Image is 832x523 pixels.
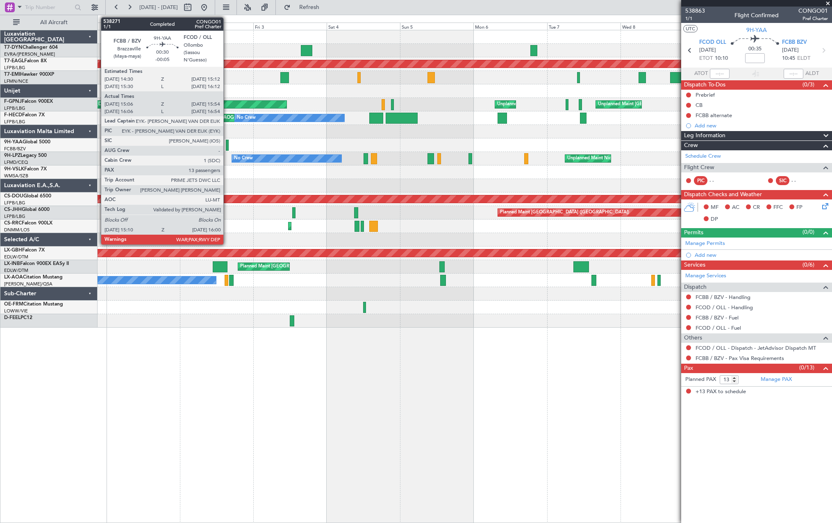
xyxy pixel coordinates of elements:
span: 9H-YAA [746,26,767,34]
a: 9H-LPZLegacy 500 [4,153,47,158]
a: LFPB/LBG [4,119,25,125]
span: FCOD OLL [699,38,726,47]
span: T7-DYN [4,45,23,50]
div: No Crew [237,112,256,124]
span: OE-FRM [4,302,23,307]
a: T7-DYNChallenger 604 [4,45,58,50]
span: Flight Crew [684,163,714,172]
span: 00:35 [748,45,762,53]
a: CS-RRCFalcon 900LX [4,221,52,226]
a: FCOD / OLL - Fuel [696,324,741,331]
div: Sun 5 [400,23,473,30]
span: T7-EMI [4,72,20,77]
span: Pref Charter [798,15,828,22]
span: AC [732,204,739,212]
div: No Crew [234,152,253,165]
span: LX-GBH [4,248,22,253]
a: WMSA/SZB [4,173,28,179]
div: Thu 2 [180,23,253,30]
a: EDLW/DTM [4,267,28,274]
span: MF [711,204,718,212]
span: D-FEEL [4,315,20,320]
a: FCBB / BZV - Fuel [696,314,739,321]
span: LX-INB [4,261,20,266]
span: Crew [684,141,698,150]
span: Leg Information [684,131,725,140]
div: Add new [695,122,828,129]
span: LX-AOA [4,275,23,280]
a: [PERSON_NAME]/QSA [4,281,52,287]
input: --:-- [710,69,730,79]
div: - - [791,177,810,184]
div: Mon 6 [473,23,547,30]
input: Trip Number [25,1,72,14]
span: T7-EAGL [4,59,24,63]
span: [DATE] [699,46,716,54]
a: F-GPNJFalcon 900EX [4,99,53,104]
div: [DATE] [108,16,122,23]
div: Planned Maint [GEOGRAPHIC_DATA] [240,260,318,273]
a: T7-EMIHawker 900XP [4,72,54,77]
a: LX-AOACitation Mustang [4,275,63,280]
a: OE-FRMCitation Mustang [4,302,63,307]
button: UTC [683,25,698,32]
a: CS-DOUGlobal 6500 [4,194,51,199]
span: ELDT [797,54,810,63]
div: FCBB alternate [696,112,732,119]
span: (0/0) [802,228,814,236]
span: CS-RRC [4,221,22,226]
div: Wed 8 [621,23,694,30]
span: +13 PAX to schedule [696,388,746,396]
a: LFPB/LBG [4,105,25,111]
span: Dispatch [684,283,707,292]
a: DNMM/LOS [4,227,30,233]
a: FCBB / BZV - Pax Visa Requirements [696,355,784,362]
a: 9H-YAAGlobal 5000 [4,140,50,145]
span: 1/1 [685,15,705,22]
div: Planned Maint Lagos ([PERSON_NAME]) [291,220,375,232]
a: LOWW/VIE [4,308,28,314]
a: D-FEELPC12 [4,315,32,320]
span: FCBB BZV [782,38,807,47]
div: - - [709,177,728,184]
span: CR [753,204,760,212]
a: Schedule Crew [685,152,721,161]
a: FCOD / OLL - Dispatch - JetAdvisor Dispatch MT [696,344,816,351]
a: LX-GBHFalcon 7X [4,248,45,253]
span: FP [796,204,802,212]
a: LFMD/CEQ [4,159,28,165]
div: Prebrief [696,91,715,98]
div: PIC [694,176,707,185]
a: Manage Services [685,272,726,280]
span: F-HECD [4,113,22,118]
span: 10:10 [715,54,728,63]
div: Wed 1 [107,23,180,30]
span: Services [684,260,705,270]
a: Manage Permits [685,240,725,248]
a: 9H-VSLKFalcon 7X [4,167,47,172]
span: CS-DOU [4,194,23,199]
span: Refresh [292,5,327,10]
span: All Aircraft [21,20,86,25]
button: Refresh [280,1,329,14]
a: EVRA/[PERSON_NAME] [4,51,55,57]
span: 9H-LPZ [4,153,20,158]
button: All Aircraft [9,16,89,29]
span: 10:45 [782,54,795,63]
div: SIC [776,176,789,185]
span: [DATE] [782,46,799,54]
a: Manage PAX [761,376,792,384]
span: Dispatch To-Dos [684,80,725,90]
span: [DATE] - [DATE] [139,4,178,11]
div: Unplanned Maint [GEOGRAPHIC_DATA] ([GEOGRAPHIC_DATA]) [598,98,733,111]
span: DP [711,215,718,224]
a: T7-EAGLFalcon 8X [4,59,47,63]
span: CONGO01 [798,7,828,15]
label: Planned PAX [685,376,716,384]
span: Pax [684,364,693,373]
div: Add new [695,251,828,258]
span: Permits [684,228,703,238]
span: (0/6) [802,260,814,269]
a: LX-INBFalcon 900EX EASy II [4,261,69,266]
span: F-GPNJ [4,99,22,104]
